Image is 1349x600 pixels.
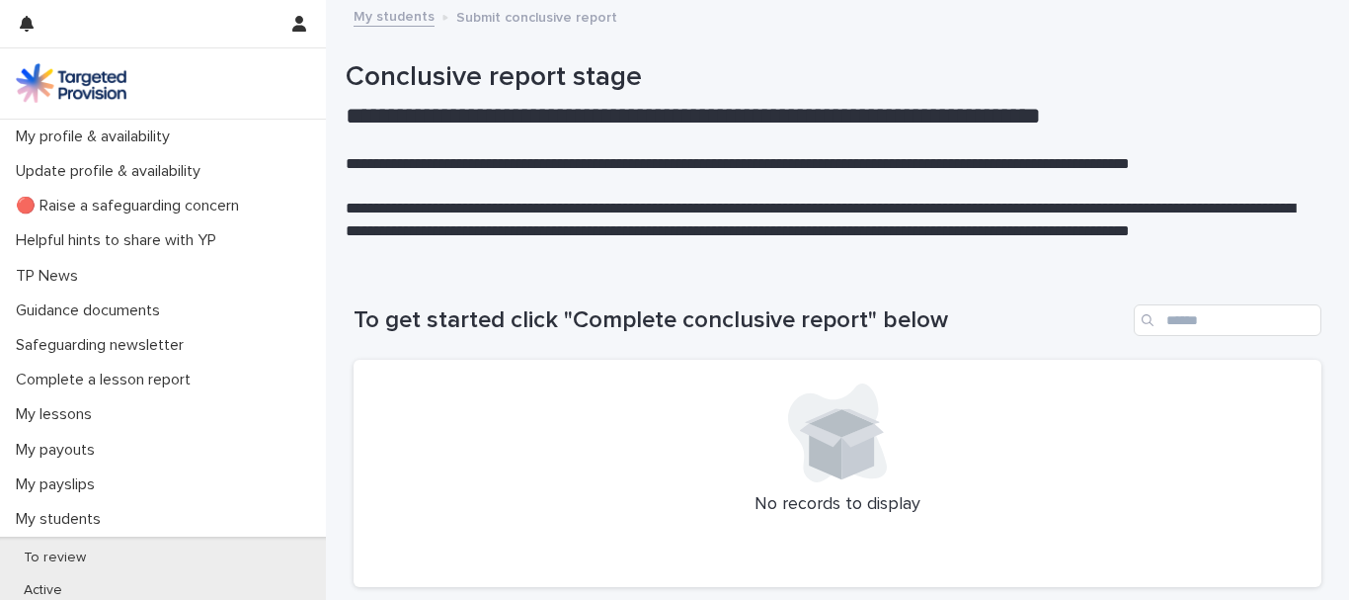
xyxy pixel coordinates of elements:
[354,306,1126,335] h1: To get started click "Complete conclusive report" below
[456,5,617,27] p: Submit conclusive report
[8,405,108,424] p: My lessons
[8,128,186,146] p: My profile & availability
[8,371,206,389] p: Complete a lesson report
[377,494,1298,516] p: No records to display
[8,510,117,529] p: My students
[354,4,435,27] a: My students
[8,336,199,355] p: Safeguarding newsletter
[8,267,94,286] p: TP News
[16,63,126,103] img: M5nRWzHhSzIhMunXDL62
[8,162,216,181] p: Update profile & availability
[8,550,102,566] p: To review
[8,441,111,460] p: My payouts
[8,582,78,599] p: Active
[8,231,232,250] p: Helpful hints to share with YP
[1134,304,1321,336] input: Search
[8,475,111,494] p: My payslips
[8,197,255,215] p: 🔴 Raise a safeguarding concern
[8,301,176,320] p: Guidance documents
[346,61,1312,95] h1: Conclusive report stage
